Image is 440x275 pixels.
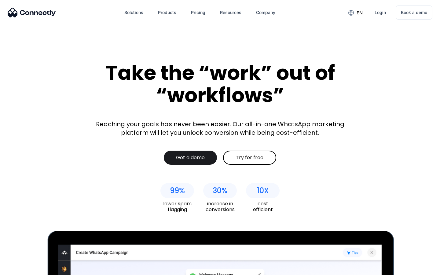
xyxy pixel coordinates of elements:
[220,8,241,17] div: Resources
[158,8,176,17] div: Products
[191,8,205,17] div: Pricing
[6,264,37,273] aside: Language selected: English
[246,201,280,212] div: cost efficient
[164,151,217,165] a: Get a demo
[124,8,143,17] div: Solutions
[236,155,263,161] div: Try for free
[186,5,210,20] a: Pricing
[12,264,37,273] ul: Language list
[223,151,276,165] a: Try for free
[375,8,386,17] div: Login
[92,120,348,137] div: Reaching your goals has never been easier. Our all-in-one WhatsApp marketing platform will let yo...
[170,186,185,195] div: 99%
[8,8,56,17] img: Connectly Logo
[213,186,227,195] div: 30%
[396,5,432,20] a: Book a demo
[203,201,237,212] div: increase in conversions
[82,62,358,106] div: Take the “work” out of “workflows”
[160,201,194,212] div: lower spam flagging
[257,186,269,195] div: 10X
[176,155,205,161] div: Get a demo
[357,9,363,17] div: en
[256,8,275,17] div: Company
[370,5,391,20] a: Login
